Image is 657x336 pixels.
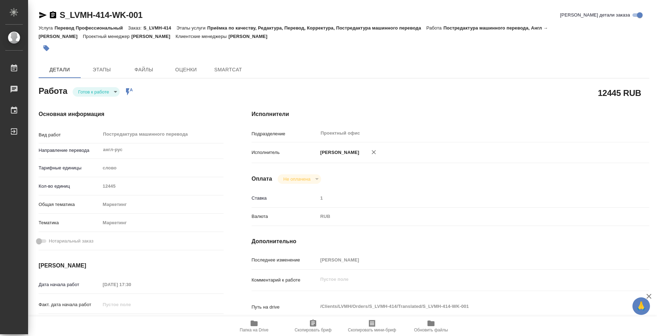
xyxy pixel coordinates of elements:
span: Оценки [169,65,203,74]
h4: Основная информация [39,110,224,118]
span: Папка на Drive [240,328,268,332]
a: S_LVMH-414-WK-001 [60,10,142,20]
p: Ставка [252,195,318,202]
p: Клиентские менеджеры [175,34,228,39]
button: Добавить тэг [39,40,54,56]
p: Заказ: [128,25,143,31]
input: Пустое поле [100,279,162,290]
h4: Дополнительно [252,237,649,246]
h2: Работа [39,84,67,97]
p: Факт. дата начала работ [39,301,100,308]
button: 🙏 [632,297,650,315]
p: Направление перевода [39,147,100,154]
textarea: /Clients/LVMH/Orders/S_LVMH-414/Translated/S_LVMH-414-WK-001 [318,301,616,312]
input: Пустое поле [100,299,162,310]
button: Удалить исполнителя [366,144,381,160]
button: Готов к работе [76,89,111,95]
span: Этапы [85,65,119,74]
button: Скопировать мини-бриф [343,316,401,336]
div: Готов к работе [73,87,120,97]
button: Скопировать ссылку для ЯМессенджера [39,11,47,19]
p: Приёмка по качеству, Редактура, Перевод, Корректура, Постредактура машинного перевода [207,25,426,31]
span: Обновить файлы [414,328,448,332]
p: S_LVMH-414 [144,25,177,31]
span: Скопировать бриф [294,328,331,332]
p: Подразделение [252,130,318,137]
input: Пустое поле [318,193,616,203]
div: слово [100,162,224,174]
p: [PERSON_NAME] [131,34,175,39]
h4: Исполнители [252,110,649,118]
span: [PERSON_NAME] детали заказа [560,12,630,19]
h4: Оплата [252,175,272,183]
p: Тематика [39,219,100,226]
p: [PERSON_NAME] [228,34,273,39]
p: Общая тематика [39,201,100,208]
p: Комментарий к работе [252,277,318,284]
p: Путь на drive [252,304,318,311]
p: Тарифные единицы [39,164,100,172]
span: Детали [43,65,77,74]
span: Скопировать мини-бриф [348,328,396,332]
h4: [PERSON_NAME] [39,261,224,270]
div: Маркетинг [100,217,224,229]
span: Файлы [127,65,161,74]
p: Кол-во единиц [39,183,100,190]
span: SmartCat [211,65,245,74]
div: RUB [318,211,616,222]
button: Скопировать ссылку [49,11,57,19]
h2: 12445 RUB [598,87,641,99]
p: Валюта [252,213,318,220]
div: Готов к работе [278,174,321,184]
button: Папка на Drive [225,316,284,336]
p: [PERSON_NAME] [318,149,359,156]
p: Работа [426,25,444,31]
p: Проектный менеджер [83,34,131,39]
p: Услуга [39,25,54,31]
button: Скопировать бриф [284,316,343,336]
p: Последнее изменение [252,257,318,264]
button: Обновить файлы [401,316,460,336]
input: Пустое поле [318,255,616,265]
div: Маркетинг [100,199,224,211]
button: Не оплачена [281,176,312,182]
p: Дата начала работ [39,281,100,288]
input: Пустое поле [100,181,224,191]
p: Этапы услуги [177,25,207,31]
span: Нотариальный заказ [49,238,93,245]
p: Вид работ [39,131,100,138]
p: Исполнитель [252,149,318,156]
span: 🙏 [635,299,647,314]
p: Перевод Профессиональный [54,25,128,31]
